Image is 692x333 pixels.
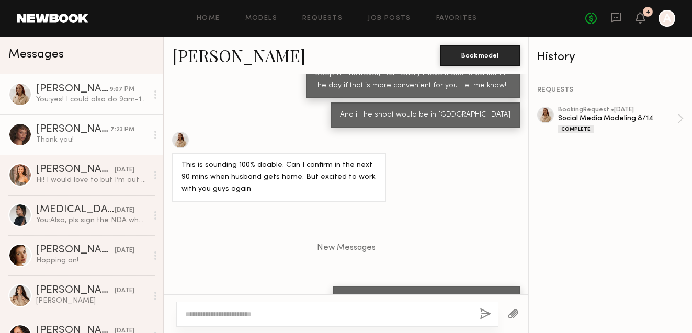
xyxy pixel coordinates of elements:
div: [PERSON_NAME] [36,245,115,256]
div: [DATE] [115,246,134,256]
div: Currently I would have you scheduled for 3:30pm-5:30pm - however, I can easily move these to earl... [315,56,511,92]
a: Models [245,15,277,22]
div: [DATE] [115,286,134,296]
div: REQUESTS [537,87,684,94]
div: [PERSON_NAME] [36,296,148,306]
a: bookingRequest •[DATE]Social Media Modeling 8/14Complete [558,107,684,133]
div: [PERSON_NAME] [36,84,110,95]
span: Messages [8,49,64,61]
div: [MEDICAL_DATA][PERSON_NAME] [36,205,115,215]
div: Hi! I would love to but I’m out of town [DATE] and [DATE] only. If there are other shoot dates, p... [36,175,148,185]
a: Book model [440,50,520,59]
div: And it the shoot would be in [GEOGRAPHIC_DATA] [340,109,511,121]
div: Social Media Modeling 8/14 [558,113,677,123]
a: Home [197,15,220,22]
div: Thank you! [36,135,148,145]
div: 7:23 PM [110,125,134,135]
a: Favorites [436,15,478,22]
span: New Messages [317,244,376,252]
div: This is sounding 100% doable. Can I confirm in the next 90 mins when husband gets home. But excit... [181,159,377,196]
div: [PERSON_NAME] [36,285,115,296]
div: [DATE] [115,205,134,215]
div: You: Also, pls sign the NDA when you can! [36,215,148,225]
div: Complete [558,125,594,133]
div: [PERSON_NAME] [36,165,115,175]
div: [DATE] [115,165,134,175]
div: [PERSON_NAME] [36,124,110,135]
div: 4 [646,9,650,15]
a: A [659,10,675,27]
div: booking Request • [DATE] [558,107,677,113]
div: 9:07 PM [110,85,134,95]
a: Job Posts [368,15,411,22]
div: You: yes! I could also do 9am-11am or 1:30pm-3:30pm [36,95,148,105]
button: Book model [440,45,520,66]
div: Hopping on! [36,256,148,266]
a: Requests [302,15,343,22]
div: yes! I could also do 9am-11am or 1:30pm-3:30pm [343,293,511,305]
a: [PERSON_NAME] [172,44,305,66]
div: History [537,51,684,63]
